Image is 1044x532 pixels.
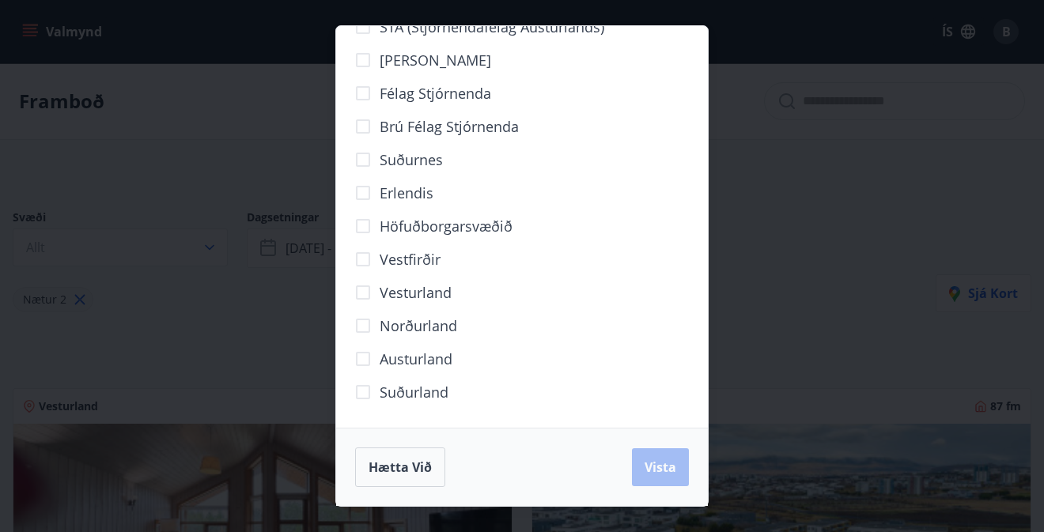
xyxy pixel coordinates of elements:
span: [PERSON_NAME] [380,50,491,70]
span: Brú félag stjórnenda [380,116,519,137]
button: Hætta við [355,447,445,487]
span: Höfuðborgarsvæðið [380,216,513,236]
span: Suðurnes [380,149,443,170]
span: Hætta við [369,458,432,476]
span: Félag stjórnenda [380,83,491,104]
span: Suðurland [380,382,448,402]
span: Vestfirðir [380,249,441,270]
span: STA (Stjórnendafélag Austurlands) [380,17,604,37]
span: Erlendis [380,183,433,203]
span: Vesturland [380,282,452,303]
span: Norðurland [380,315,457,336]
span: Austurland [380,349,452,369]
